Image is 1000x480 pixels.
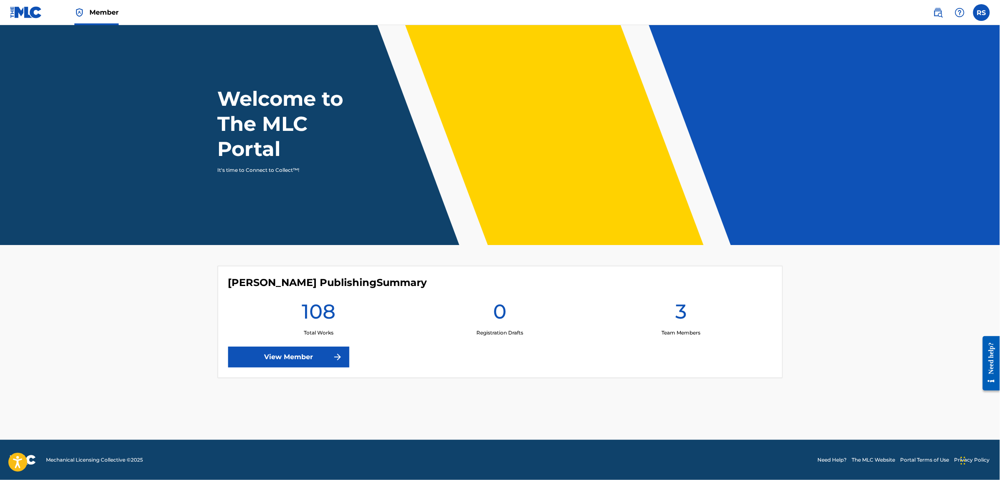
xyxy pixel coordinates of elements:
img: help [955,8,965,18]
span: Member [89,8,119,17]
p: Registration Drafts [476,329,523,337]
a: The MLC Website [852,456,896,464]
h1: 3 [676,299,687,329]
div: Help [952,4,968,21]
a: Portal Terms of Use [901,456,949,464]
img: f7272a7cc735f4ea7f67.svg [333,352,343,362]
a: Privacy Policy [954,456,990,464]
span: Mechanical Licensing Collective © 2025 [46,456,143,464]
a: Public Search [930,4,947,21]
img: logo [10,455,36,465]
p: Team Members [662,329,701,337]
div: Drag [961,448,966,473]
img: search [933,8,943,18]
a: View Member [228,347,349,368]
iframe: Chat Widget [958,440,1000,480]
img: MLC Logo [10,6,42,18]
p: It's time to Connect to Collect™! [218,166,363,174]
iframe: Resource Center [977,330,1000,397]
img: Top Rightsholder [74,8,84,18]
h1: Welcome to The MLC Portal [218,86,374,161]
h1: 108 [302,299,336,329]
h1: 0 [493,299,506,329]
p: Total Works [304,329,333,337]
h4: Rafael Schmid Publishing [228,276,427,289]
div: User Menu [973,4,990,21]
a: Need Help? [818,456,847,464]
